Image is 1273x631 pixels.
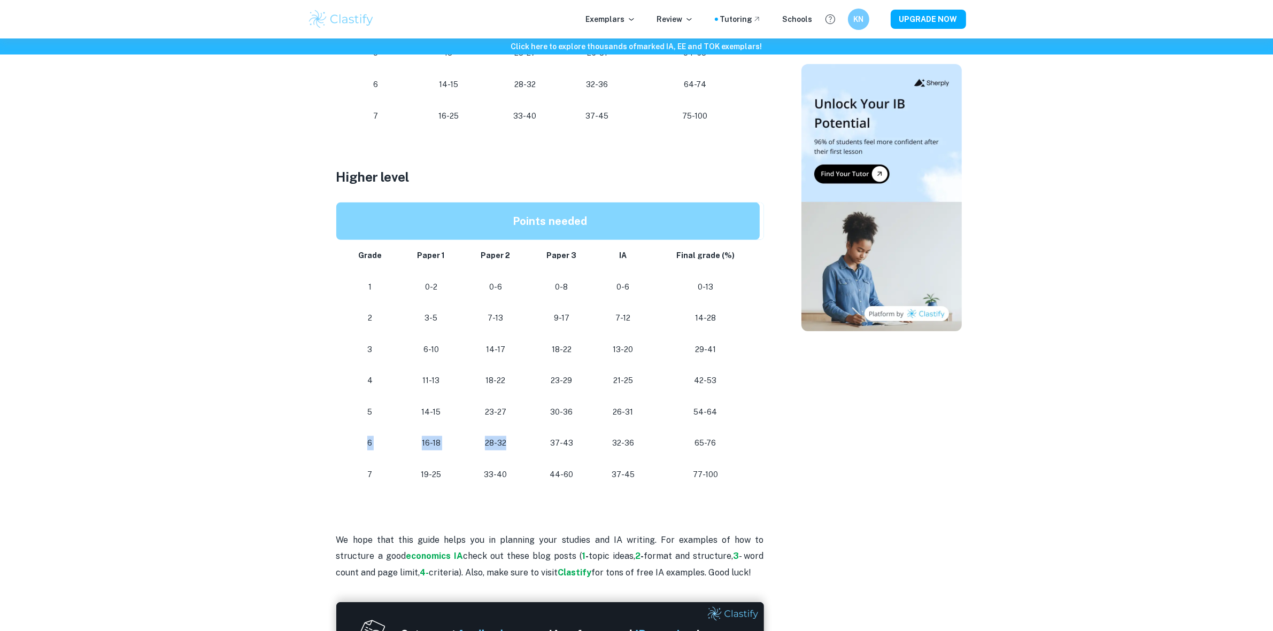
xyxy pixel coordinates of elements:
[572,77,622,92] p: 32-36
[639,109,751,123] p: 75-100
[660,373,751,388] p: 42-53
[336,532,764,581] p: We hope that this guide helps you in planning your studies and IA writing. For examples of how to...
[349,109,403,123] p: 7
[603,405,643,419] p: 26-31
[660,280,751,294] p: 0-13
[676,251,735,260] strong: Final grade (%)
[481,251,510,260] strong: Paper 2
[572,109,622,123] p: 37-45
[537,373,586,388] p: 23-29
[472,468,520,482] p: 33-40
[349,373,391,388] p: 4
[603,280,643,294] p: 0-6
[720,13,761,25] a: Tutoring
[472,436,520,450] p: 28-32
[349,280,391,294] p: 1
[660,405,751,419] p: 54-64
[472,280,520,294] p: 0-6
[585,551,589,561] strong: -
[660,436,751,450] p: 65-76
[408,405,454,419] p: 14-15
[603,311,643,325] p: 7-12
[635,551,641,561] a: 2
[537,280,586,294] p: 0-8
[660,468,751,482] p: 77-100
[546,251,576,260] strong: Paper 3
[603,342,643,357] p: 13-20
[420,109,477,123] p: 16-25
[660,311,751,325] p: 14-28
[2,41,1271,52] h6: Click here to explore thousands of marked IA, EE and TOK exemplars !
[537,468,586,482] p: 44-60
[472,405,520,419] p: 23-27
[408,280,454,294] p: 0-2
[495,109,555,123] p: 33-40
[420,77,477,92] p: 14-15
[848,9,869,30] button: KN
[603,468,643,482] p: 37-45
[307,9,375,30] img: Clastify logo
[349,468,391,482] p: 7
[582,551,585,561] a: 1
[639,77,751,92] p: 64-74
[821,10,839,28] button: Help and Feedback
[513,215,587,228] strong: Points needed
[733,551,739,561] a: 3
[349,405,391,419] p: 5
[406,551,463,561] a: economics IA
[472,311,520,325] p: 7-13
[408,436,454,450] p: 16-18
[537,342,586,357] p: 18-22
[641,551,644,561] strong: -
[603,436,643,450] p: 32-36
[472,342,520,357] p: 14-17
[495,77,555,92] p: 28-32
[349,436,391,450] p: 6
[408,311,454,325] p: 3-5
[408,468,454,482] p: 19-25
[801,64,962,331] img: Thumbnail
[408,373,454,388] p: 11-13
[657,13,693,25] p: Review
[472,373,520,388] p: 18-22
[417,251,445,260] strong: Paper 1
[603,373,643,388] p: 21-25
[660,342,751,357] p: 29-41
[349,311,391,325] p: 2
[537,405,586,419] p: 30-36
[558,567,592,578] a: Clastify
[619,251,627,260] strong: IA
[420,567,429,578] a: 4-
[349,77,403,92] p: 6
[586,13,636,25] p: Exemplars
[349,342,391,357] p: 3
[537,311,586,325] p: 9-17
[783,13,813,25] a: Schools
[891,10,966,29] button: UPGRADE NOW
[537,436,586,450] p: 37-43
[408,342,454,357] p: 6-10
[358,251,382,260] strong: Grade
[336,169,410,184] span: Higher level
[852,13,865,25] h6: KN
